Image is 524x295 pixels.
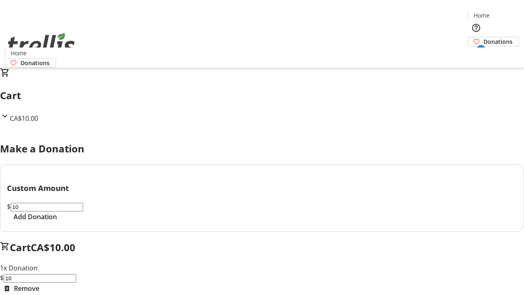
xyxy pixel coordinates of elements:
a: Donations [468,37,519,46]
a: Home [468,11,495,20]
span: Donations [20,59,50,67]
span: Remove [14,284,39,293]
button: Help [468,20,484,36]
span: Home [474,11,490,20]
span: $ [7,202,11,211]
span: Home [11,49,27,57]
button: Add Donation [7,212,63,222]
a: Donations [5,58,56,68]
span: Donations [483,37,513,46]
img: Orient E2E Organization lhBmHSUuno's Logo [5,24,78,65]
button: Cart [468,46,484,63]
span: CA$10.00 [10,114,38,123]
span: Add Donation [14,212,57,222]
span: CA$10.00 [31,241,75,254]
input: Donation Amount [4,274,76,283]
a: Home [5,49,32,57]
h3: Custom Amount [7,182,517,194]
input: Donation Amount [11,203,83,211]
